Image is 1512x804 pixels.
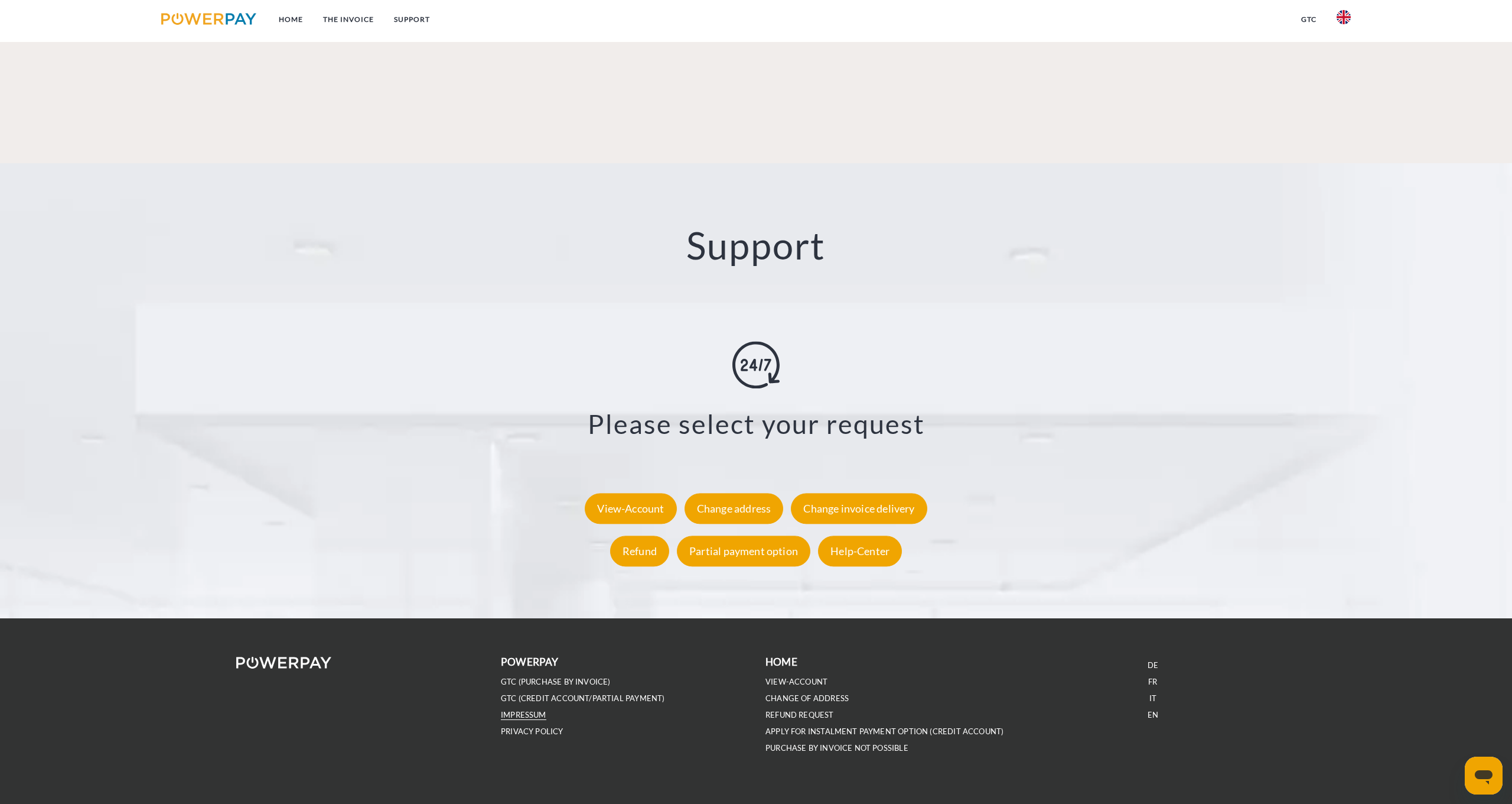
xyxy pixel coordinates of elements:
[236,657,331,669] img: logo-powerpay-white.svg
[585,493,676,524] div: View-Account
[610,536,669,566] div: Refund
[501,727,563,737] a: PRIVACY POLICY
[161,13,256,25] img: logo-powerpay.svg
[607,544,672,557] a: Refund
[501,656,558,668] b: POWERPAY
[1291,9,1327,30] a: GTC
[501,693,664,703] a: GTC (Credit account/partial payment)
[269,9,313,30] a: Home
[732,341,780,388] img: online-shopping.svg
[765,710,834,720] a: REFUND REQUEST
[1148,660,1158,670] a: DE
[501,710,546,720] a: IMPRESSUM
[765,656,797,668] b: Home
[765,677,827,687] a: VIEW-ACCOUNT
[1149,693,1156,703] a: IT
[685,493,784,524] div: Change address
[815,544,905,557] a: Help-Center
[1148,677,1157,687] a: FR
[384,9,440,30] a: Support
[313,9,384,30] a: THE INVOICE
[788,502,930,515] a: Change invoice delivery
[1337,10,1351,24] img: en
[674,544,813,557] a: Partial payment option
[791,493,927,524] div: Change invoice delivery
[90,407,1422,440] h3: Please select your request
[765,727,1003,737] a: APPLY FOR INSTALMENT PAYMENT OPTION (Credit account)
[582,502,679,515] a: View-Account
[765,743,908,753] a: PURCHASE BY INVOICE NOT POSSIBLE
[1465,757,1503,795] iframe: Button to launch messaging window
[501,677,611,687] a: GTC (Purchase by invoice)
[682,502,787,515] a: Change address
[765,693,849,703] a: CHANGE OF ADDRESS
[677,536,810,566] div: Partial payment option
[818,536,902,566] div: Help-Center
[76,222,1436,269] h2: Support
[1148,710,1158,720] a: EN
